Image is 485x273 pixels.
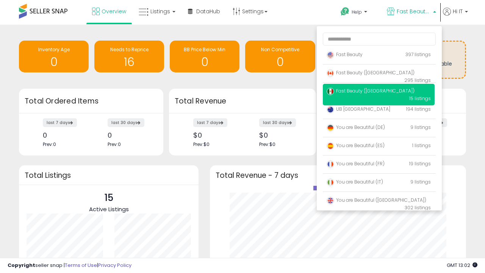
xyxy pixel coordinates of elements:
span: Fast Beauty ([GEOGRAPHIC_DATA]) [327,88,415,94]
h1: 0 [174,56,236,68]
a: Non Competitive 0 [245,41,315,72]
a: BB Price Below Min 0 [170,41,239,72]
span: Listings [150,8,170,15]
span: You are Beautiful (DE) [327,124,385,130]
div: $0 [193,131,237,139]
h3: Total Ordered Items [25,96,158,107]
span: Hi IT [453,8,463,15]
img: spain.png [327,142,334,150]
strong: Copyright [8,262,35,269]
a: Inventory Age 0 [19,41,89,72]
h3: Total Revenue - 7 days [216,173,460,178]
a: Needs to Reprice 16 [94,41,164,72]
span: 15 listings [409,95,431,102]
label: last 30 days [108,118,144,127]
span: DataHub [196,8,220,15]
span: 302 listings [405,204,431,211]
span: 194 listings [406,106,431,112]
span: You are Beautiful (ES) [327,142,385,149]
span: You are Beautiful ([GEOGRAPHIC_DATA]) [327,197,426,203]
img: mexico.png [327,88,334,95]
img: france.png [327,160,334,168]
span: 19 listings [409,160,431,167]
img: italy.png [327,179,334,186]
a: Hi IT [443,8,468,25]
span: You are Beautiful (IT) [327,179,383,185]
span: Non Competitive [261,46,299,53]
h1: 0 [23,56,85,68]
label: last 7 days [193,118,227,127]
h3: Total Revenue [175,96,310,107]
span: UB [GEOGRAPHIC_DATA] [327,106,390,112]
img: usa.png [327,51,334,59]
div: seller snap | | [8,262,131,269]
span: Active Listings [89,205,129,213]
a: Terms of Use [65,262,97,269]
span: 9 listings [410,124,431,130]
h1: 16 [98,56,160,68]
img: uk.png [327,197,334,204]
img: australia.png [327,106,334,113]
span: Inventory Age [38,46,70,53]
i: Get Help [340,7,350,16]
span: 2025-10-12 13:02 GMT [447,262,477,269]
span: You are Beautiful (FR) [327,160,385,167]
div: 0 [108,131,150,139]
img: germany.png [327,124,334,132]
span: Fast Beauty ([GEOGRAPHIC_DATA]) [397,8,431,15]
div: 0 [43,131,85,139]
a: Help [335,1,380,25]
span: Prev: 0 [108,141,121,147]
span: Help [352,9,362,15]
span: BB Price Below Min [184,46,225,53]
span: Prev: $0 [193,141,210,147]
span: Prev: $0 [259,141,275,147]
h1: 0 [249,56,311,68]
label: last 30 days [259,118,296,127]
span: 295 listings [404,77,431,83]
div: $0 [259,131,303,139]
span: 9 listings [410,179,431,185]
span: Needs to Reprice [110,46,149,53]
span: 397 listings [405,51,431,58]
span: Fast Beauty [327,51,363,58]
h3: Total Listings [25,173,193,178]
label: last 7 days [43,118,77,127]
span: Overview [102,8,126,15]
span: 1 listings [412,142,431,149]
a: Privacy Policy [98,262,131,269]
img: canada.png [327,69,334,77]
span: Fast Beauty ([GEOGRAPHIC_DATA]) [327,69,415,76]
p: 15 [89,191,129,205]
span: Prev: 0 [43,141,56,147]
